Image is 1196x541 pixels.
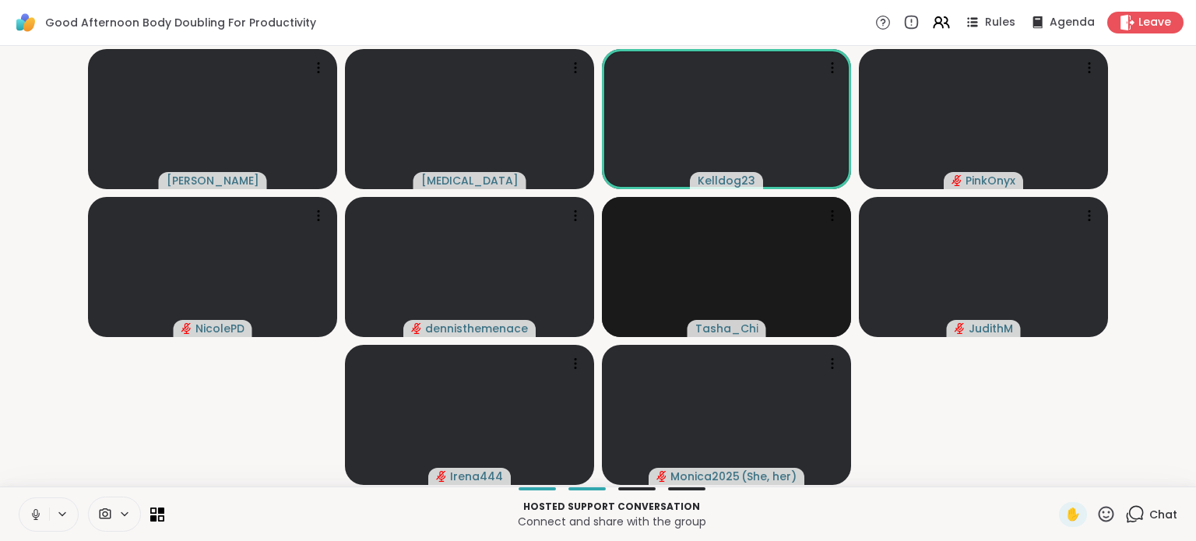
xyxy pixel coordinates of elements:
span: ✋ [1065,505,1081,524]
span: audio-muted [181,323,192,334]
img: ShareWell Logomark [12,9,39,36]
span: Tasha_Chi [695,321,758,336]
span: audio-muted [952,175,962,186]
span: [MEDICAL_DATA] [421,173,519,188]
p: Hosted support conversation [174,500,1050,514]
p: Connect and share with the group [174,514,1050,529]
span: Leave [1138,15,1171,30]
span: Good Afternoon Body Doubling For Productivity [45,15,316,30]
span: audio-muted [656,471,667,482]
span: Agenda [1050,15,1095,30]
img: Tasha_Chi [664,197,789,337]
span: [PERSON_NAME] [167,173,259,188]
span: Rules [985,15,1015,30]
span: PinkOnyx [966,173,1015,188]
span: Irena444 [450,469,503,484]
span: NicolePD [195,321,244,336]
span: Chat [1149,507,1177,522]
span: JudithM [969,321,1013,336]
span: Kelldog23 [698,173,755,188]
span: Monica2025 [670,469,740,484]
span: dennisthemenace [425,321,528,336]
span: audio-muted [955,323,966,334]
span: ( She, her ) [741,469,797,484]
span: audio-muted [411,323,422,334]
span: audio-muted [436,471,447,482]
